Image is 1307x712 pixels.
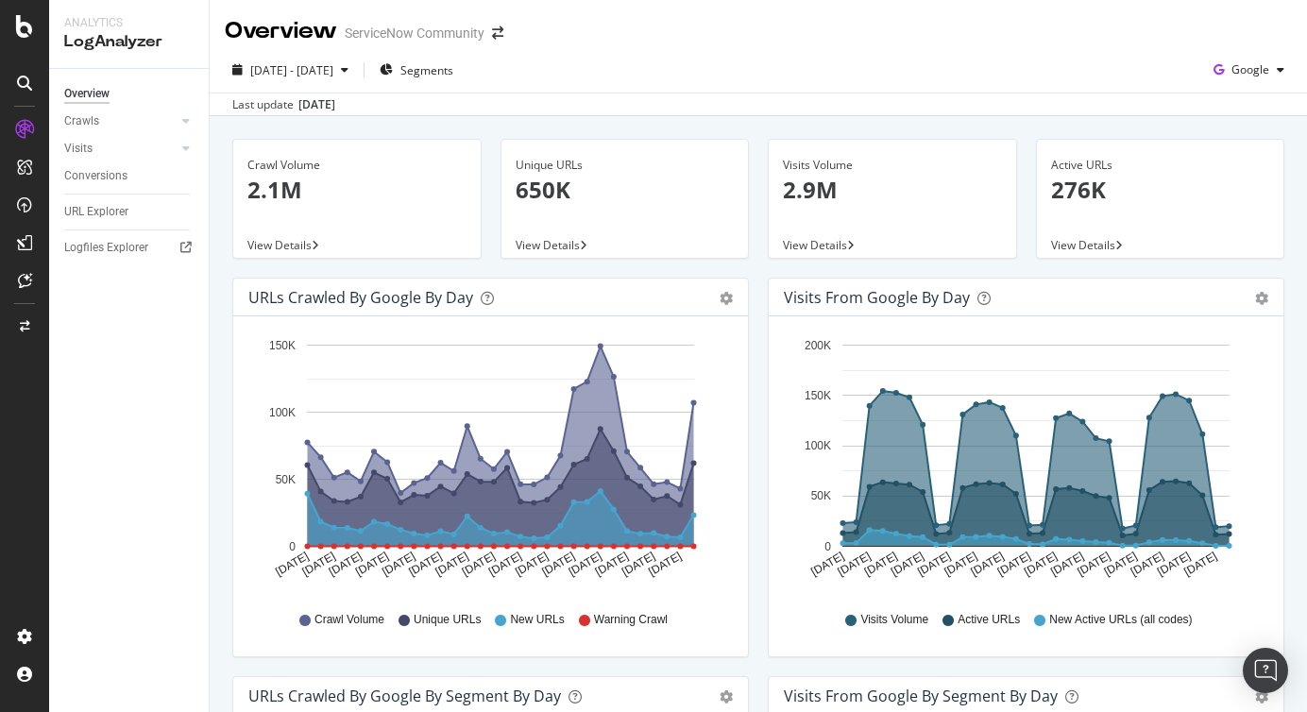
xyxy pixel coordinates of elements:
[1129,550,1166,579] text: [DATE]
[808,550,846,579] text: [DATE]
[720,292,733,305] div: gear
[225,15,337,47] div: Overview
[836,550,874,579] text: [DATE]
[298,96,335,113] div: [DATE]
[248,687,561,705] div: URLs Crawled by Google By Segment By Day
[995,550,1033,579] text: [DATE]
[593,550,631,579] text: [DATE]
[594,612,668,628] span: Warning Crawl
[64,139,93,159] div: Visits
[1231,61,1269,77] span: Google
[805,339,831,352] text: 200K
[1206,55,1292,85] button: Google
[247,157,467,174] div: Crawl Volume
[64,202,195,222] a: URL Explorer
[64,238,195,258] a: Logfiles Explorer
[1181,550,1219,579] text: [DATE]
[1051,174,1270,206] p: 276K
[805,389,831,402] text: 150K
[353,550,391,579] text: [DATE]
[64,15,194,31] div: Analytics
[314,612,384,628] span: Crawl Volume
[783,237,847,253] span: View Details
[327,550,365,579] text: [DATE]
[433,550,471,579] text: [DATE]
[1022,550,1060,579] text: [DATE]
[620,550,657,579] text: [DATE]
[372,55,461,85] button: Segments
[64,139,177,159] a: Visits
[783,174,1002,206] p: 2.9M
[805,439,831,452] text: 100K
[720,690,733,704] div: gear
[784,687,1058,705] div: Visits from Google By Segment By Day
[460,550,498,579] text: [DATE]
[414,612,481,628] span: Unique URLs
[300,550,338,579] text: [DATE]
[1255,292,1268,305] div: gear
[64,166,127,186] div: Conversions
[969,550,1007,579] text: [DATE]
[225,55,356,85] button: [DATE] - [DATE]
[1051,157,1270,174] div: Active URLs
[1102,550,1140,579] text: [DATE]
[860,612,928,628] span: Visits Volume
[1048,550,1086,579] text: [DATE]
[915,550,953,579] text: [DATE]
[269,339,296,352] text: 150K
[513,550,551,579] text: [DATE]
[516,157,735,174] div: Unique URLs
[1243,648,1288,693] div: Open Intercom Messenger
[516,237,580,253] span: View Details
[247,174,467,206] p: 2.1M
[400,62,453,78] span: Segments
[862,550,900,579] text: [DATE]
[380,550,417,579] text: [DATE]
[64,84,195,104] a: Overview
[248,288,473,307] div: URLs Crawled by Google by day
[1051,237,1115,253] span: View Details
[486,550,524,579] text: [DATE]
[64,238,148,258] div: Logfiles Explorer
[273,550,311,579] text: [DATE]
[567,550,604,579] text: [DATE]
[64,31,194,53] div: LogAnalyzer
[516,174,735,206] p: 650K
[1155,550,1193,579] text: [DATE]
[1049,612,1192,628] span: New Active URLs (all codes)
[64,111,99,131] div: Crawls
[64,84,110,104] div: Overview
[345,24,484,42] div: ServiceNow Community
[646,550,684,579] text: [DATE]
[942,550,979,579] text: [DATE]
[784,331,1268,594] svg: A chart.
[824,540,831,553] text: 0
[248,331,733,594] svg: A chart.
[289,540,296,553] text: 0
[510,612,564,628] span: New URLs
[1255,690,1268,704] div: gear
[247,237,312,253] span: View Details
[492,26,503,40] div: arrow-right-arrow-left
[64,202,128,222] div: URL Explorer
[64,166,195,186] a: Conversions
[783,157,1002,174] div: Visits Volume
[889,550,926,579] text: [DATE]
[1075,550,1112,579] text: [DATE]
[539,550,577,579] text: [DATE]
[406,550,444,579] text: [DATE]
[958,612,1020,628] span: Active URLs
[64,111,177,131] a: Crawls
[232,96,335,113] div: Last update
[276,473,296,486] text: 50K
[811,490,831,503] text: 50K
[784,288,970,307] div: Visits from Google by day
[269,406,296,419] text: 100K
[250,62,333,78] span: [DATE] - [DATE]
